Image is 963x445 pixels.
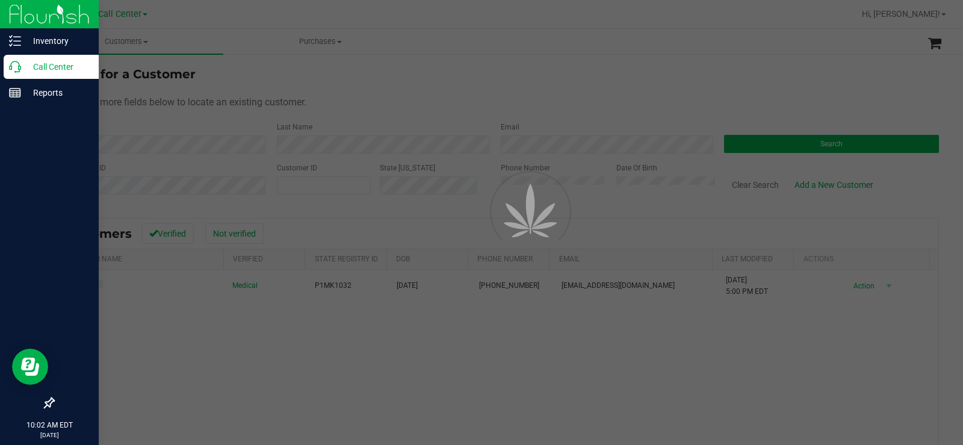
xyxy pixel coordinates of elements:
[12,349,48,385] iframe: Resource center
[21,34,93,48] p: Inventory
[21,60,93,74] p: Call Center
[9,87,21,99] inline-svg: Reports
[9,61,21,73] inline-svg: Call Center
[9,35,21,47] inline-svg: Inventory
[21,86,93,100] p: Reports
[5,420,93,431] p: 10:02 AM EDT
[5,431,93,440] p: [DATE]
